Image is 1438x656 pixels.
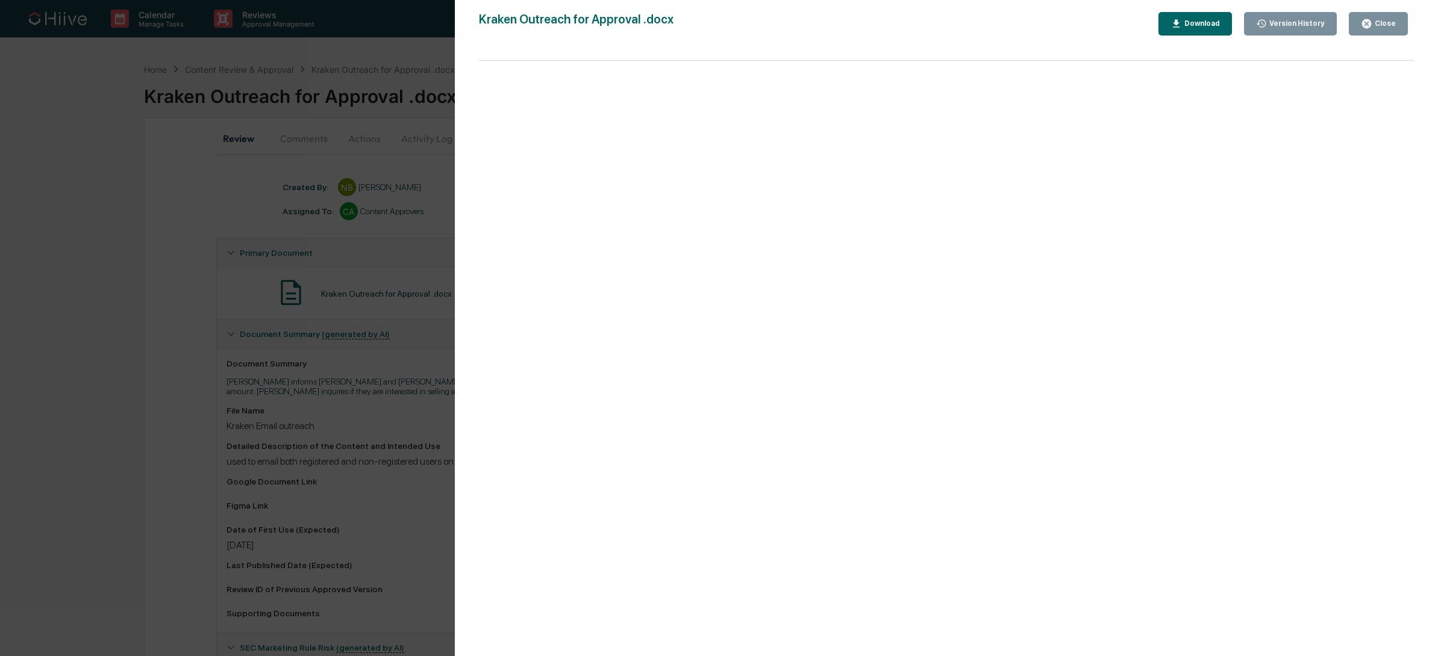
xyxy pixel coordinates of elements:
[1372,19,1396,28] div: Close
[479,12,674,36] div: Kraken Outreach for Approval .docx
[1244,12,1337,36] button: Version History
[1399,616,1432,649] iframe: Open customer support
[1182,19,1220,28] div: Download
[1267,19,1325,28] div: Version History
[1158,12,1232,36] button: Download
[1349,12,1408,36] button: Close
